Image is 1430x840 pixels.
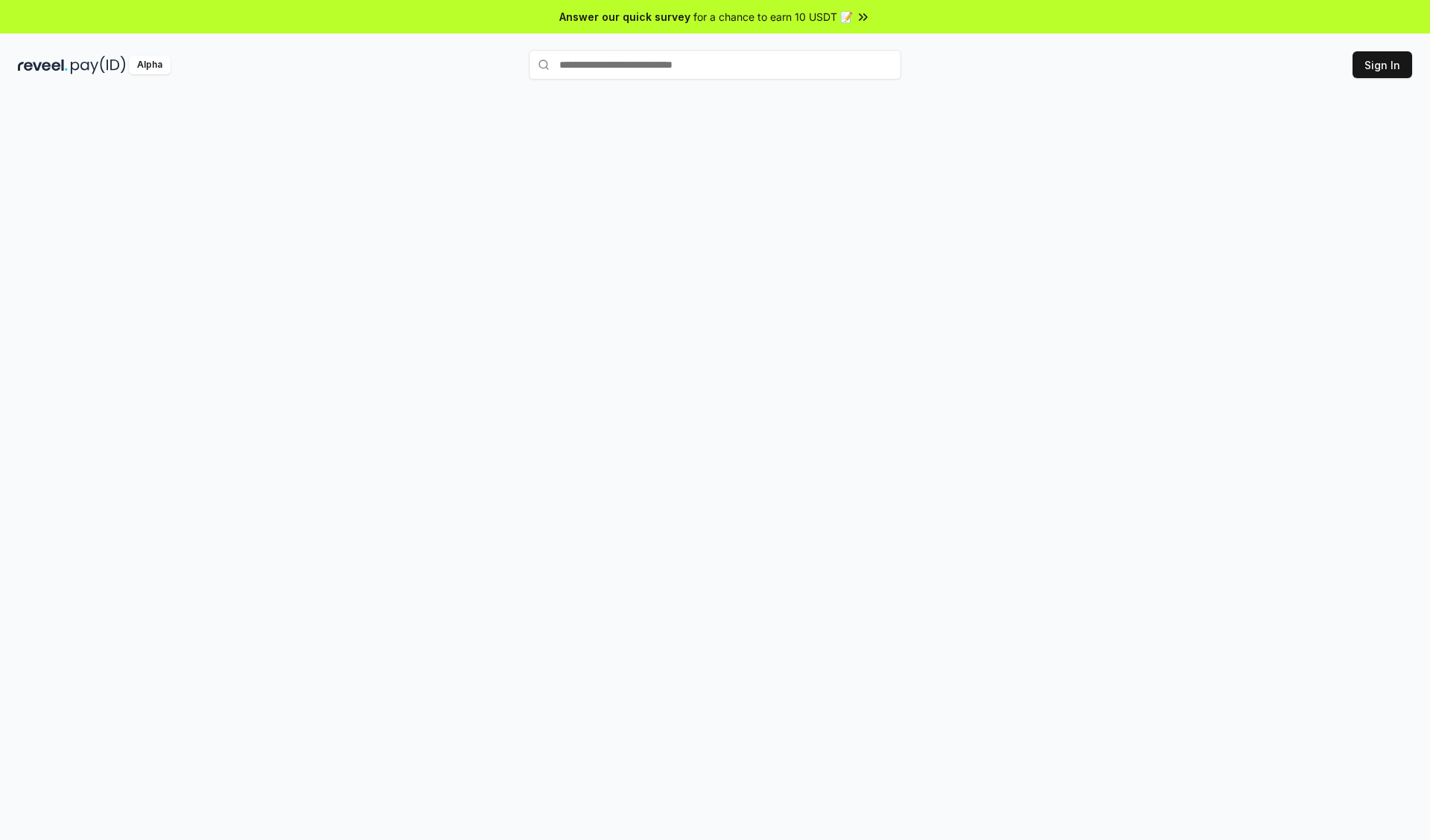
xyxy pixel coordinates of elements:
span: for a chance to earn 10 USDT 📝 [693,9,853,25]
div: Alpha [129,56,171,74]
button: Sign In [1353,51,1412,78]
img: reveel_dark [18,56,68,74]
img: pay_id [71,56,126,74]
span: Answer our quick survey [559,9,690,25]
